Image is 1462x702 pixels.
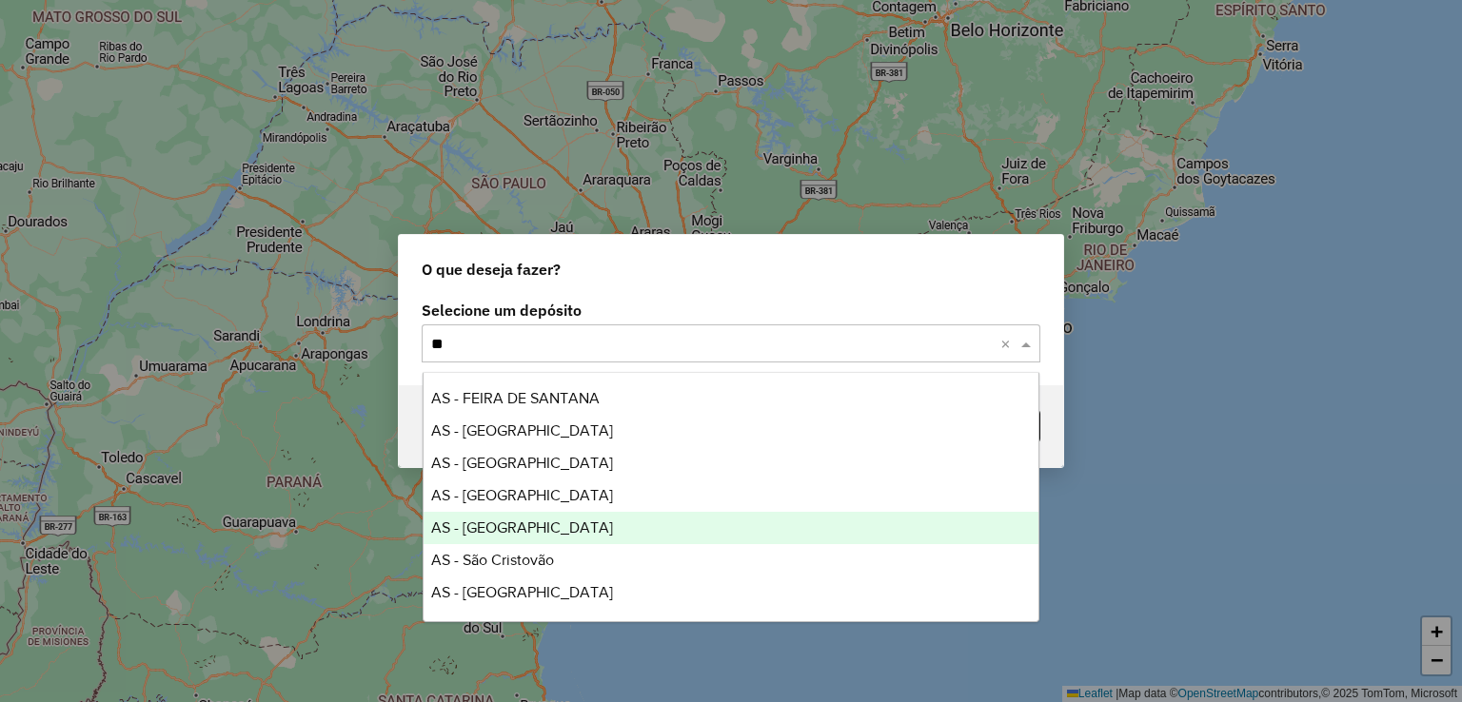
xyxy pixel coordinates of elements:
span: AS - [GEOGRAPHIC_DATA] [431,487,613,503]
span: O que deseja fazer? [422,258,561,281]
ng-dropdown-panel: Options list [423,372,1040,622]
span: AS - [GEOGRAPHIC_DATA] [431,519,613,536]
span: AS - [GEOGRAPHIC_DATA] [431,455,613,471]
label: Selecione um depósito [422,299,1040,322]
span: AS - [GEOGRAPHIC_DATA] [431,584,613,600]
span: AS - [GEOGRAPHIC_DATA] [431,422,613,439]
span: AS - FEIRA DE SANTANA [431,390,600,406]
span: AS - São Cristovão [431,552,554,568]
span: Clear all [1000,332,1017,355]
